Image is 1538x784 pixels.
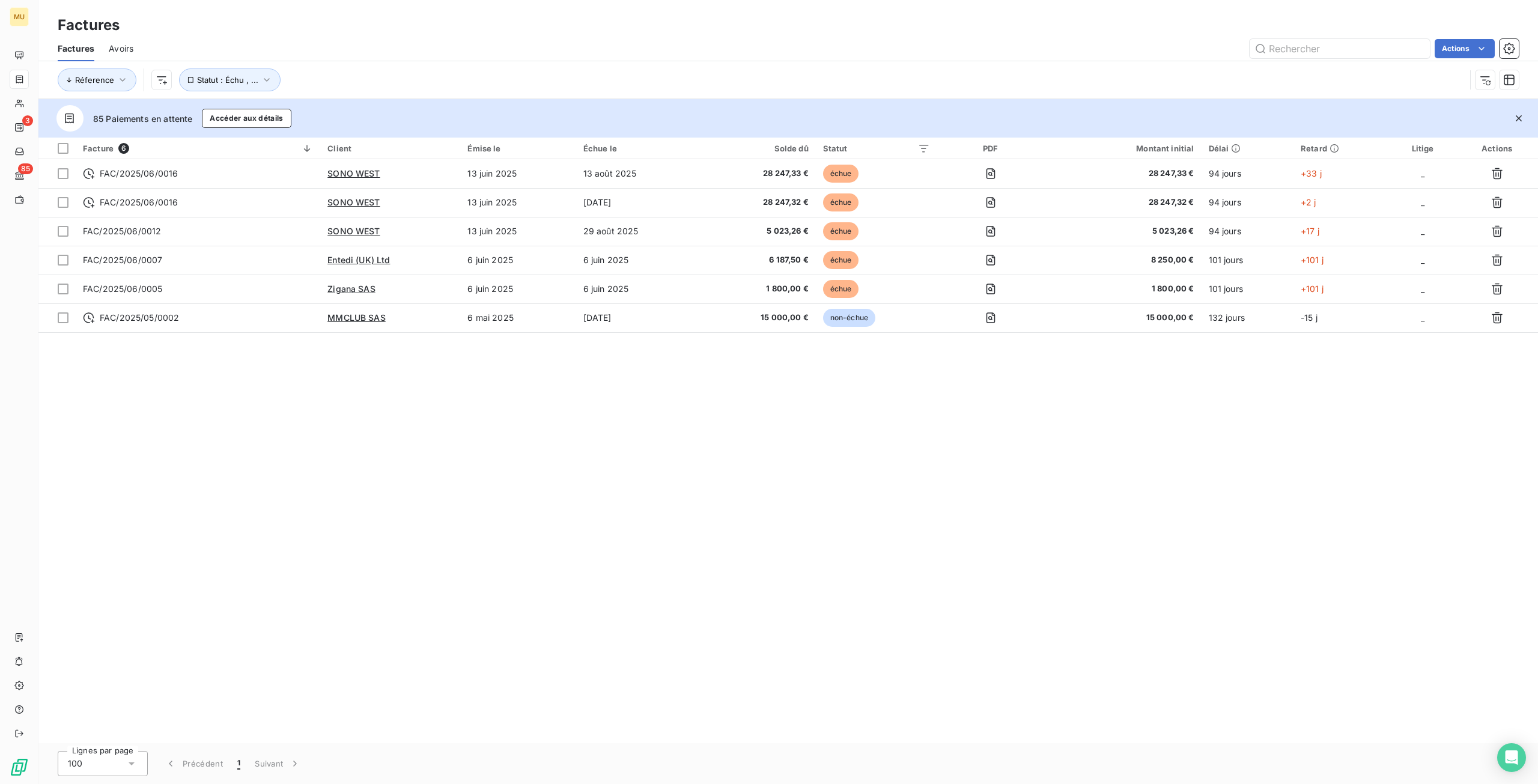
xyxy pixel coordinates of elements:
[460,303,576,332] td: 6 mai 2025
[1421,255,1424,265] span: _
[1202,217,1293,246] td: 94 jours
[1301,255,1324,265] span: +101 j
[823,309,875,327] span: non-échue
[576,159,703,188] td: 13 août 2025
[230,751,248,776] button: 1
[1301,284,1324,294] span: +101 j
[1301,197,1316,207] span: +2 j
[58,14,120,36] h3: Factures
[710,225,808,237] span: 5 023,26 €
[1301,312,1318,323] span: -15 j
[197,75,258,85] span: Statut : Échu , ...
[1202,159,1293,188] td: 94 jours
[1421,197,1424,207] span: _
[327,197,380,207] span: SONO WEST
[576,217,703,246] td: 29 août 2025
[1202,303,1293,332] td: 132 jours
[179,68,281,91] button: Statut : Échu , ...
[327,255,390,265] span: Entedi (UK) Ltd
[327,312,386,323] span: MMCLUB SAS
[327,168,380,178] span: SONO WEST
[1397,144,1449,153] div: Litige
[327,284,375,294] span: Zigana SAS
[157,751,230,776] button: Précédent
[109,43,133,55] span: Avoirs
[1435,39,1495,58] button: Actions
[1463,144,1531,153] div: Actions
[460,246,576,275] td: 6 juin 2025
[1202,188,1293,217] td: 94 jours
[460,188,576,217] td: 13 juin 2025
[1051,254,1194,266] span: 8 250,00 €
[460,275,576,303] td: 6 juin 2025
[460,217,576,246] td: 13 juin 2025
[1051,196,1194,208] span: 28 247,32 €
[823,280,859,298] span: échue
[327,226,380,236] span: SONO WEST
[83,284,162,294] span: FAC/2025/06/0005
[83,255,162,265] span: FAC/2025/06/0007
[202,109,291,128] button: Accéder aux détails
[68,758,82,770] span: 100
[1301,226,1319,236] span: +17 j
[1051,283,1194,295] span: 1 800,00 €
[75,75,114,85] span: Réference
[100,312,179,324] span: FAC/2025/05/0002
[576,303,703,332] td: [DATE]
[823,222,859,240] span: échue
[1051,312,1194,324] span: 15 000,00 €
[1209,144,1286,153] div: Délai
[10,7,29,26] div: MU
[944,144,1036,153] div: PDF
[1421,226,1424,236] span: _
[1051,144,1194,153] div: Montant initial
[1202,246,1293,275] td: 101 jours
[83,226,161,236] span: FAC/2025/06/0012
[83,144,114,153] span: Facture
[710,168,808,180] span: 28 247,33 €
[823,193,859,211] span: échue
[1301,144,1382,153] div: Retard
[93,112,192,125] span: 85 Paiements en attente
[237,758,240,770] span: 1
[1421,312,1424,323] span: _
[710,312,808,324] span: 15 000,00 €
[823,165,859,183] span: échue
[1051,168,1194,180] span: 28 247,33 €
[1250,39,1430,58] input: Rechercher
[467,144,568,153] div: Émise le
[22,115,33,126] span: 3
[1202,275,1293,303] td: 101 jours
[10,758,29,777] img: Logo LeanPay
[1301,168,1322,178] span: +33 j
[1421,168,1424,178] span: _
[100,196,178,208] span: FAC/2025/06/0016
[1421,284,1424,294] span: _
[710,283,808,295] span: 1 800,00 €
[1051,225,1194,237] span: 5 023,26 €
[576,188,703,217] td: [DATE]
[100,168,178,180] span: FAC/2025/06/0016
[576,275,703,303] td: 6 juin 2025
[823,251,859,269] span: échue
[248,751,308,776] button: Suivant
[58,68,136,91] button: Réference
[1497,743,1526,772] div: Open Intercom Messenger
[710,144,808,153] div: Solde dû
[118,143,129,154] span: 6
[710,254,808,266] span: 6 187,50 €
[18,163,33,174] span: 85
[710,196,808,208] span: 28 247,32 €
[327,144,453,153] div: Client
[576,246,703,275] td: 6 juin 2025
[460,159,576,188] td: 13 juin 2025
[583,144,696,153] div: Échue le
[823,144,930,153] div: Statut
[58,43,94,55] span: Factures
